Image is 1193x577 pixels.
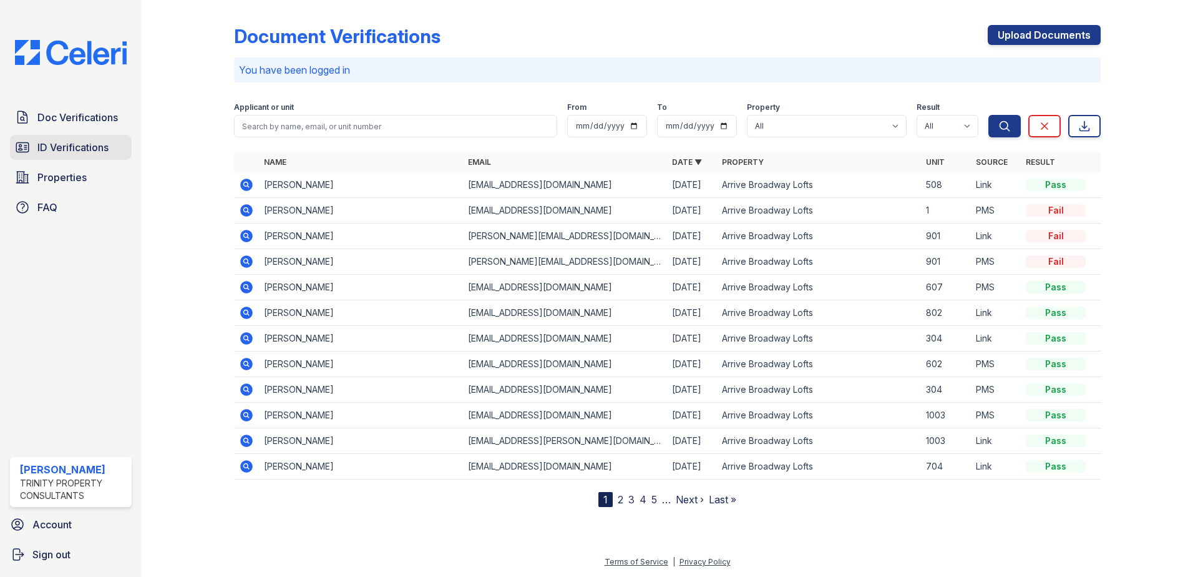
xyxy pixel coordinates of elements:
[717,352,921,377] td: Arrive Broadway Lofts
[921,454,971,480] td: 704
[651,493,657,506] a: 5
[667,172,717,198] td: [DATE]
[259,454,463,480] td: [PERSON_NAME]
[921,198,971,224] td: 1
[921,172,971,198] td: 508
[971,454,1021,480] td: Link
[463,224,667,249] td: [PERSON_NAME][EMAIL_ADDRESS][DOMAIN_NAME]
[717,275,921,300] td: Arrive Broadway Lofts
[717,300,921,326] td: Arrive Broadway Lofts
[976,157,1008,167] a: Source
[1026,383,1086,396] div: Pass
[921,224,971,249] td: 901
[717,428,921,454] td: Arrive Broadway Lofts
[667,326,717,352] td: [DATE]
[259,326,463,352] td: [PERSON_NAME]
[239,62,1096,77] p: You have been logged in
[1026,204,1086,217] div: Fail
[5,542,137,567] a: Sign out
[463,403,667,428] td: [EMAIL_ADDRESS][DOMAIN_NAME]
[10,165,132,190] a: Properties
[37,200,57,215] span: FAQ
[971,352,1021,377] td: PMS
[567,102,587,112] label: From
[1026,332,1086,345] div: Pass
[598,492,613,507] div: 1
[667,454,717,480] td: [DATE]
[667,275,717,300] td: [DATE]
[667,249,717,275] td: [DATE]
[676,493,704,506] a: Next ›
[667,352,717,377] td: [DATE]
[234,102,294,112] label: Applicant or unit
[259,224,463,249] td: [PERSON_NAME]
[463,172,667,198] td: [EMAIL_ADDRESS][DOMAIN_NAME]
[463,300,667,326] td: [EMAIL_ADDRESS][DOMAIN_NAME]
[259,428,463,454] td: [PERSON_NAME]
[672,157,702,167] a: Date ▼
[921,403,971,428] td: 1003
[10,105,132,130] a: Doc Verifications
[463,454,667,480] td: [EMAIL_ADDRESS][DOMAIN_NAME]
[709,493,736,506] a: Last »
[628,493,635,506] a: 3
[971,275,1021,300] td: PMS
[921,275,971,300] td: 607
[717,172,921,198] td: Arrive Broadway Lofts
[259,352,463,377] td: [PERSON_NAME]
[971,249,1021,275] td: PMS
[971,403,1021,428] td: PMS
[37,110,118,125] span: Doc Verifications
[1026,157,1055,167] a: Result
[1026,460,1086,473] div: Pass
[10,195,132,220] a: FAQ
[917,102,940,112] label: Result
[717,198,921,224] td: Arrive Broadway Lofts
[468,157,491,167] a: Email
[1026,435,1086,447] div: Pass
[971,172,1021,198] td: Link
[988,25,1101,45] a: Upload Documents
[463,275,667,300] td: [EMAIL_ADDRESS][DOMAIN_NAME]
[722,157,764,167] a: Property
[463,326,667,352] td: [EMAIL_ADDRESS][DOMAIN_NAME]
[667,300,717,326] td: [DATE]
[667,224,717,249] td: [DATE]
[1026,255,1086,268] div: Fail
[259,249,463,275] td: [PERSON_NAME]
[717,249,921,275] td: Arrive Broadway Lofts
[667,198,717,224] td: [DATE]
[1026,409,1086,422] div: Pass
[259,275,463,300] td: [PERSON_NAME]
[37,140,109,155] span: ID Verifications
[10,135,132,160] a: ID Verifications
[679,557,731,566] a: Privacy Policy
[20,462,127,477] div: [PERSON_NAME]
[463,428,667,454] td: [EMAIL_ADDRESS][PERSON_NAME][DOMAIN_NAME]
[463,352,667,377] td: [EMAIL_ADDRESS][DOMAIN_NAME]
[234,25,441,47] div: Document Verifications
[20,477,127,502] div: Trinity Property Consultants
[717,377,921,403] td: Arrive Broadway Lofts
[640,493,646,506] a: 4
[667,377,717,403] td: [DATE]
[605,557,668,566] a: Terms of Service
[921,300,971,326] td: 802
[32,517,72,532] span: Account
[1026,281,1086,293] div: Pass
[463,249,667,275] td: [PERSON_NAME][EMAIL_ADDRESS][DOMAIN_NAME]
[921,352,971,377] td: 602
[971,198,1021,224] td: PMS
[717,403,921,428] td: Arrive Broadway Lofts
[667,403,717,428] td: [DATE]
[971,300,1021,326] td: Link
[971,326,1021,352] td: Link
[971,377,1021,403] td: PMS
[1026,358,1086,370] div: Pass
[32,547,71,562] span: Sign out
[971,224,1021,249] td: Link
[5,40,137,65] img: CE_Logo_Blue-a8612792a0a2168367f1c8372b55b34899dd931a85d93a1a3d3e32e68fde9ad4.png
[921,326,971,352] td: 304
[1026,179,1086,191] div: Pass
